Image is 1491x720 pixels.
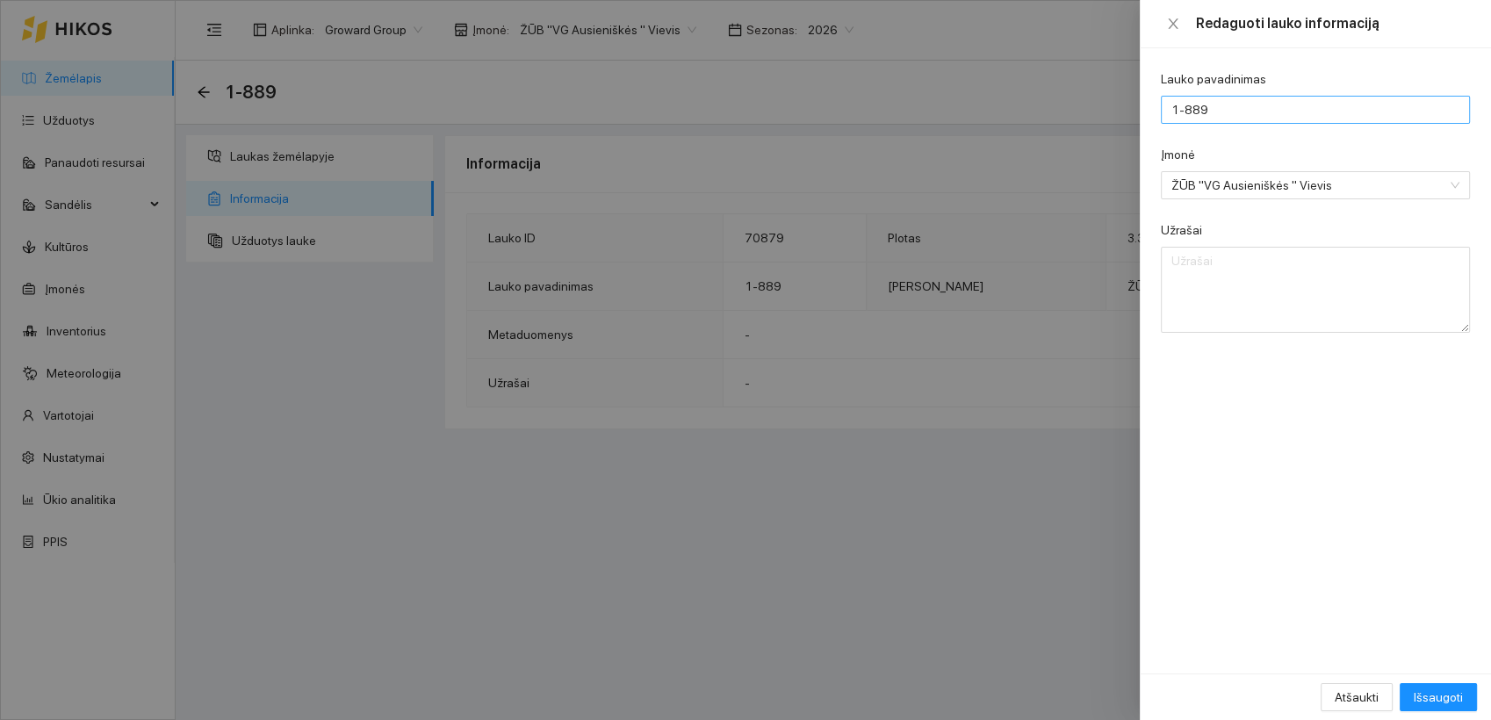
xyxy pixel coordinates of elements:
input: Lauko pavadinimas [1161,96,1470,124]
span: close [1166,17,1180,31]
textarea: Užrašai [1161,247,1470,333]
div: Redaguoti lauko informaciją [1196,14,1470,33]
span: Atšaukti [1335,688,1379,707]
span: Išsaugoti [1414,688,1463,707]
button: Atšaukti [1321,683,1393,711]
label: Užrašai [1161,221,1202,240]
label: Įmonė [1161,146,1195,164]
button: Close [1161,16,1185,32]
span: ŽŪB "VG Ausieniškės " Vievis [1171,172,1435,198]
label: Lauko pavadinimas [1161,70,1266,89]
button: Išsaugoti [1400,683,1477,711]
